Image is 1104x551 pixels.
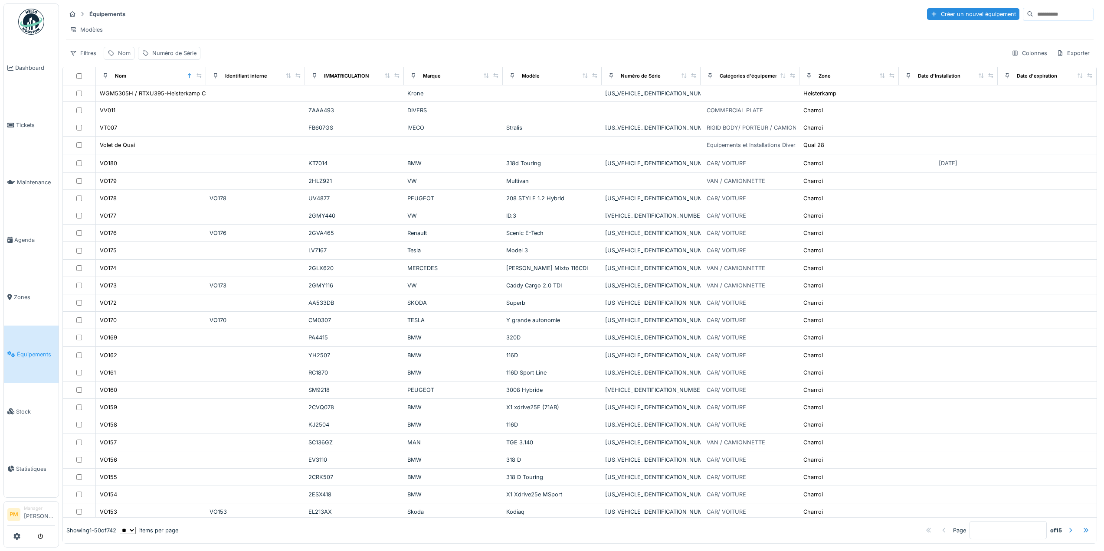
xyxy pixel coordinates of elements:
div: 318 D [506,456,598,464]
div: COMMERCIAL PLATE [707,106,763,114]
div: Nom [115,72,126,80]
span: Stock [16,408,55,416]
div: Catégories d'équipement [720,72,780,80]
div: VO153 [210,508,301,516]
a: PM Manager[PERSON_NAME] [7,505,55,526]
div: Numéro de Série [152,49,197,57]
div: YH2507 [308,351,400,359]
div: Charroi [803,333,823,342]
a: Dashboard [4,39,59,97]
div: DIVERS [407,106,499,114]
div: UV4877 [308,194,400,202]
div: Marque [423,72,441,80]
div: SKODA [407,299,499,307]
div: Charroi [803,124,823,132]
span: Agenda [14,236,55,244]
div: CAR/ VOITURE [707,299,746,307]
div: SM9218 [308,386,400,394]
div: Superb [506,299,598,307]
span: Zones [14,293,55,301]
div: CM0307 [308,316,400,324]
div: WGM5305H / RTXU395-Heisterkamp Case 82222 [100,89,234,98]
div: VO169 [100,333,117,342]
div: Renault [407,229,499,237]
div: [US_VEHICLE_IDENTIFICATION_NUMBER] [605,299,697,307]
div: VW [407,177,499,185]
div: BMW [407,159,499,167]
div: Modèles [66,23,107,36]
a: Agenda [4,211,59,268]
div: [US_VEHICLE_IDENTIFICATION_NUMBER] [605,351,697,359]
div: CAR/ VOITURE [707,490,746,499]
div: 3008 Hybride [506,386,598,394]
div: Créer un nouvel équipement [927,8,1019,20]
div: CAR/ VOITURE [707,229,746,237]
div: AA533DB [308,299,400,307]
div: PEUGEOT [407,386,499,394]
div: CAR/ VOITURE [707,386,746,394]
div: 320D [506,333,598,342]
a: Stock [4,383,59,440]
div: Zone [819,72,831,80]
div: 2CRK507 [308,473,400,481]
div: [US_VEHICLE_IDENTIFICATION_NUMBER] [605,473,697,481]
div: Charroi [803,177,823,185]
span: Maintenance [17,178,55,186]
div: VO180 [100,159,117,167]
div: 2CVQ078 [308,403,400,411]
div: Charroi [803,473,823,481]
div: Charroi [803,246,823,254]
div: BMW [407,403,499,411]
div: VO173 [210,281,301,290]
div: 2GMY440 [308,212,400,220]
div: VO176 [100,229,117,237]
div: VO173 [100,281,117,290]
div: CAR/ VOITURE [707,333,746,342]
li: PM [7,508,20,521]
div: BMW [407,333,499,342]
div: Multivan [506,177,598,185]
span: Équipements [17,350,55,359]
div: X1 Xdrive25e MSport [506,490,598,499]
div: Date d'Installation [918,72,960,80]
span: Statistiques [16,465,55,473]
div: [US_VEHICLE_IDENTIFICATION_NUMBER] [605,421,697,429]
div: VO178 [210,194,301,202]
div: Charroi [803,351,823,359]
div: BMW [407,456,499,464]
div: VV011 [100,106,115,114]
div: 116D Sport Line [506,368,598,377]
div: CAR/ VOITURE [707,456,746,464]
div: CAR/ VOITURE [707,316,746,324]
div: [US_VEHICLE_IDENTIFICATION_NUMBER] [605,368,697,377]
div: Heisterkamp [803,89,836,98]
div: VO179 [100,177,117,185]
div: VO160 [100,386,117,394]
div: VAN / CAMIONNETTE [707,281,765,290]
div: TESLA [407,316,499,324]
div: FB607GS [308,124,400,132]
div: 318d Touring [506,159,598,167]
div: IMMATRICULATION [324,72,369,80]
div: [VEHICLE_IDENTIFICATION_NUMBER] [605,212,697,220]
div: Caddy Cargo 2.0 TDI [506,281,598,290]
div: Page [953,526,966,535]
div: Showing 1 - 50 of 742 [66,526,116,535]
div: 2HLZ921 [308,177,400,185]
img: Badge_color-CXgf-gQk.svg [18,9,44,35]
div: Charroi [803,194,823,202]
div: VO156 [100,456,117,464]
div: PEUGEOT [407,194,499,202]
div: VT007 [100,124,117,132]
div: [US_VEHICLE_IDENTIFICATION_NUMBER] [605,89,697,98]
div: CAR/ VOITURE [707,403,746,411]
div: Charroi [803,421,823,429]
div: 318 D Touring [506,473,598,481]
span: Dashboard [15,64,55,72]
div: [US_VEHICLE_IDENTIFICATION_NUMBER] [605,438,697,447]
strong: of 15 [1050,526,1062,535]
div: EL213AX [308,508,400,516]
div: X1 xdrive25E (71AB) [506,403,598,411]
div: Krone [407,89,499,98]
div: MERCEDES [407,264,499,272]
